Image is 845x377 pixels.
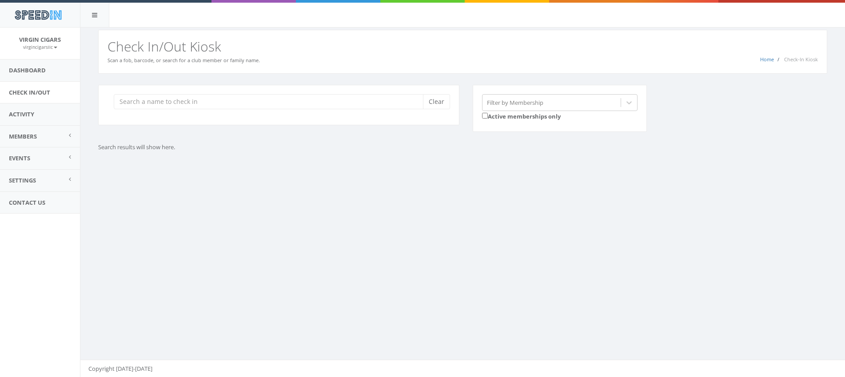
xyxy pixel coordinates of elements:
span: Settings [9,176,36,184]
button: Clear [423,94,450,109]
span: Events [9,154,30,162]
input: Search a name to check in [114,94,430,109]
small: virgincigarsllc [23,44,57,50]
a: Home [760,56,774,63]
small: Scan a fob, barcode, or search for a club member or family name. [108,57,260,63]
span: Members [9,132,37,140]
span: Contact Us [9,198,45,206]
h2: Check In/Out Kiosk [108,39,818,54]
label: Active memberships only [482,111,561,121]
span: Check-In Kiosk [784,56,818,63]
img: speedin_logo.png [10,7,66,23]
a: virgincigarsllc [23,43,57,51]
span: Virgin Cigars [19,36,61,44]
div: Filter by Membership [487,98,543,107]
p: Search results will show here. [98,143,511,151]
input: Active memberships only [482,113,488,119]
